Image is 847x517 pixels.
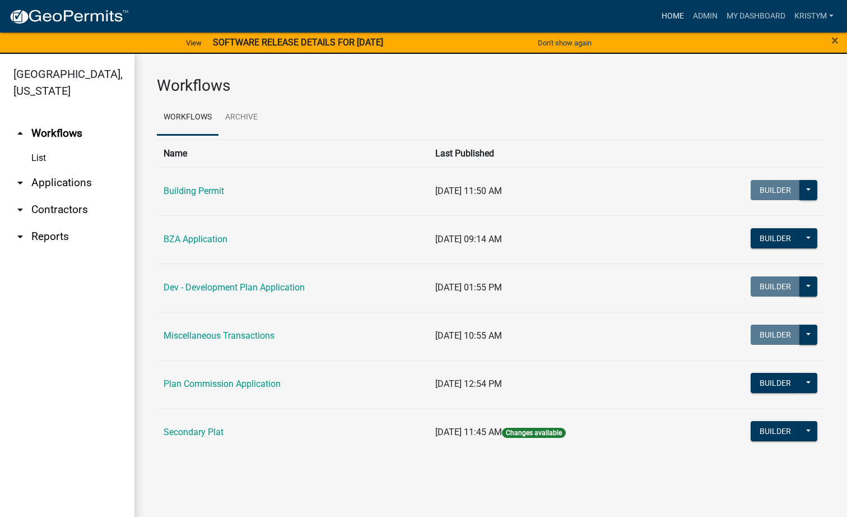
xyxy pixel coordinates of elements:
a: Building Permit [164,186,224,196]
span: × [831,33,839,48]
button: Builder [751,276,800,297]
a: Plan Commission Application [164,378,281,389]
i: arrow_drop_down [13,203,27,216]
a: Archive [218,100,264,136]
a: Workflows [157,100,218,136]
button: Builder [751,373,800,393]
i: arrow_drop_down [13,230,27,243]
button: Builder [751,180,800,200]
a: My Dashboard [722,6,790,27]
i: arrow_drop_down [13,176,27,190]
span: Changes available [502,428,566,438]
a: View [182,34,206,52]
button: Don't show again [533,34,596,52]
a: Secondary Plat [164,427,224,437]
th: Last Published [429,140,682,167]
a: Miscellaneous Transactions [164,330,274,341]
span: [DATE] 11:50 AM [435,186,502,196]
button: Close [831,34,839,47]
a: Admin [688,6,722,27]
strong: SOFTWARE RELEASE DETAILS FOR [DATE] [213,37,383,48]
button: Builder [751,325,800,345]
th: Name [157,140,429,167]
span: [DATE] 01:55 PM [435,282,502,293]
i: arrow_drop_up [13,127,27,140]
h3: Workflows [157,76,825,95]
span: [DATE] 10:55 AM [435,330,502,341]
button: Builder [751,421,800,441]
a: KristyM [790,6,838,27]
a: Home [657,6,688,27]
a: Dev - Development Plan Application [164,282,305,293]
button: Builder [751,228,800,248]
span: [DATE] 11:45 AM [435,427,502,437]
span: [DATE] 09:14 AM [435,234,502,244]
a: BZA Application [164,234,227,244]
span: [DATE] 12:54 PM [435,378,502,389]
